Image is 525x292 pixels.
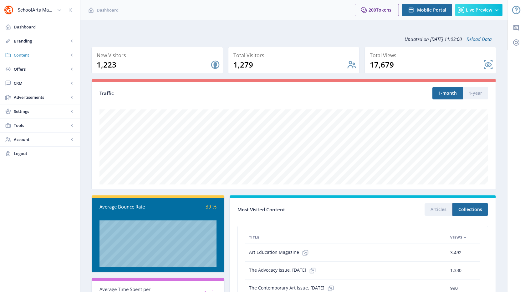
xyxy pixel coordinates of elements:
[432,87,463,99] button: 1-month
[99,203,158,210] div: Average Bounce Rate
[249,264,319,277] span: The Advocacy Issue, [DATE]
[206,203,217,210] span: 39 %
[14,66,69,72] span: Offers
[233,51,357,60] div: Total Visitors
[14,108,69,114] span: Settings
[14,150,75,157] span: Logout
[249,246,312,259] span: Art Education Magazine
[249,234,259,241] span: Title
[18,3,54,17] div: SchoolArts Magazine
[14,24,75,30] span: Dashboard
[450,267,461,274] span: 1,330
[370,60,483,70] div: 17,679
[97,7,119,13] span: Dashboard
[14,122,69,128] span: Tools
[417,8,446,13] span: Mobile Portal
[97,60,210,70] div: 1,223
[14,52,69,58] span: Content
[455,4,502,16] button: Live Preview
[462,36,492,42] a: Reload Data
[450,249,461,256] span: 3,492
[91,31,496,47] div: Updated on [DATE] 11:03:00
[14,80,69,86] span: CRM
[355,4,399,16] button: 200Tokens
[463,87,488,99] button: 1-year
[450,234,462,241] span: Views
[99,90,294,97] div: Traffic
[14,136,69,143] span: Account
[402,4,452,16] button: Mobile Portal
[376,7,391,13] span: Tokens
[466,8,492,13] span: Live Preview
[14,38,69,44] span: Branding
[452,203,488,216] button: Collections
[97,51,220,60] div: New Visitors
[425,203,452,216] button: Articles
[450,284,458,292] span: 990
[370,51,493,60] div: Total Views
[233,60,347,70] div: 1,279
[14,94,69,100] span: Advertisements
[4,5,14,15] img: properties.app_icon.png
[237,205,363,214] div: Most Visited Content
